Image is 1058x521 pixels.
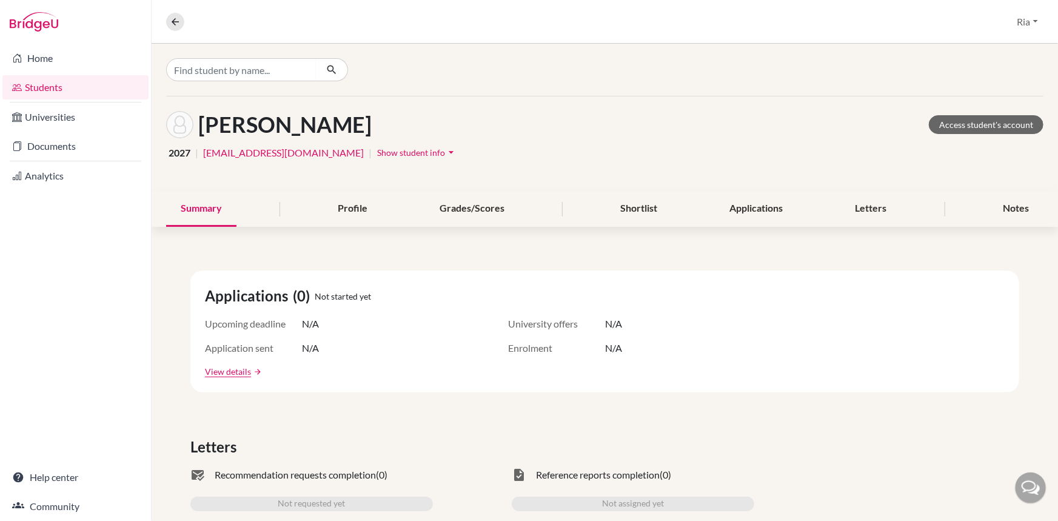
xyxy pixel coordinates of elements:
button: Show student infoarrow_drop_down [377,143,458,162]
div: Profile [323,191,382,227]
span: 2027 [169,146,190,160]
img: Stephen Ong's avatar [166,111,193,138]
span: (0) [660,468,671,482]
span: mark_email_read [190,468,205,482]
span: Letters [190,436,241,458]
div: Grades/Scores [425,191,519,227]
span: Applications [205,285,293,307]
span: Not requested yet [278,497,346,511]
button: Ria [1012,10,1043,33]
span: task [512,468,526,482]
a: Home [2,46,149,70]
i: arrow_drop_down [445,146,457,158]
span: N/A [605,341,622,355]
a: View details [205,365,251,378]
a: Access student's account [929,115,1043,134]
a: Students [2,75,149,99]
img: Bridge-U [10,12,58,32]
span: Application sent [205,341,302,355]
span: University offers [508,317,605,331]
div: Shortlist [606,191,672,227]
span: | [369,146,372,160]
span: Enrolment [508,341,605,355]
a: Analytics [2,164,149,188]
a: Universities [2,105,149,129]
h1: [PERSON_NAME] [198,112,372,138]
span: N/A [302,317,319,331]
a: arrow_forward [251,368,262,376]
span: N/A [302,341,319,355]
a: Community [2,494,149,519]
span: Not assigned yet [602,497,664,511]
a: [EMAIL_ADDRESS][DOMAIN_NAME] [203,146,364,160]
a: Help center [2,465,149,489]
span: Show student info [377,147,445,158]
span: | [195,146,198,160]
span: N/A [605,317,622,331]
span: (0) [376,468,387,482]
div: Applications [715,191,798,227]
span: (0) [293,285,315,307]
span: Not started yet [315,290,371,303]
a: Documents [2,134,149,158]
span: Reference reports completion [536,468,660,482]
span: Recommendation requests completion [215,468,376,482]
div: Summary [166,191,236,227]
span: Help [27,8,52,19]
input: Find student by name... [166,58,316,81]
span: Upcoming deadline [205,317,302,331]
div: Notes [988,191,1043,227]
div: Letters [841,191,902,227]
